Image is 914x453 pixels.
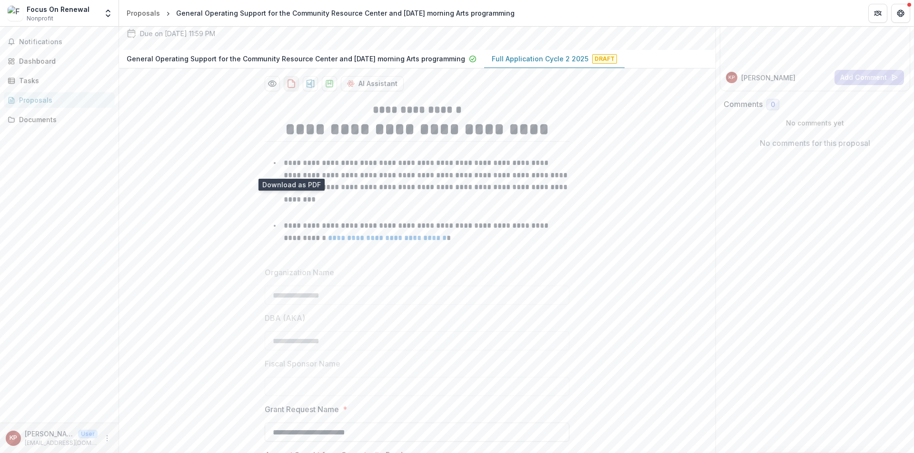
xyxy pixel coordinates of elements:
[4,73,115,88] a: Tasks
[19,115,107,125] div: Documents
[265,267,334,278] p: Organization Name
[741,73,795,83] p: [PERSON_NAME]
[123,6,518,20] nav: breadcrumb
[592,54,617,64] span: Draft
[265,76,280,91] button: Preview bb203e12-df82-4153-b08f-16317d8b48bb-1.pdf
[127,54,465,64] p: General Operating Support for the Community Resource Center and [DATE] morning Arts programming
[492,54,588,64] p: Full Application Cycle 2 2025
[10,435,17,441] div: Kevin Platz
[123,6,164,20] a: Proposals
[771,101,775,109] span: 0
[25,429,74,439] p: [PERSON_NAME]
[835,70,904,85] button: Add Comment
[284,76,299,91] button: download-proposal
[341,76,404,91] button: AI Assistant
[140,29,215,39] p: Due on [DATE] 11:59 PM
[265,312,305,324] p: DBA (AKA)
[4,34,115,49] button: Notifications
[19,76,107,86] div: Tasks
[265,404,339,415] p: Grant Request Name
[303,76,318,91] button: download-proposal
[101,4,115,23] button: Open entity switcher
[19,56,107,66] div: Dashboard
[4,112,115,127] a: Documents
[101,433,113,444] button: More
[4,53,115,69] a: Dashboard
[27,14,53,23] span: Nonprofit
[891,4,910,23] button: Get Help
[724,118,907,128] p: No comments yet
[4,92,115,108] a: Proposals
[724,100,763,109] h2: Comments
[19,95,107,105] div: Proposals
[25,439,98,447] p: [EMAIL_ADDRESS][DOMAIN_NAME]
[176,8,515,18] div: General Operating Support for the Community Resource Center and [DATE] morning Arts programming
[127,8,160,18] div: Proposals
[8,6,23,21] img: Focus On Renewal
[27,4,89,14] div: Focus On Renewal
[265,358,340,369] p: Fiscal Sponsor Name
[322,76,337,91] button: download-proposal
[728,75,735,80] div: Kevin Platz
[760,137,870,149] p: No comments for this proposal
[868,4,887,23] button: Partners
[19,38,111,46] span: Notifications
[78,430,98,438] p: User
